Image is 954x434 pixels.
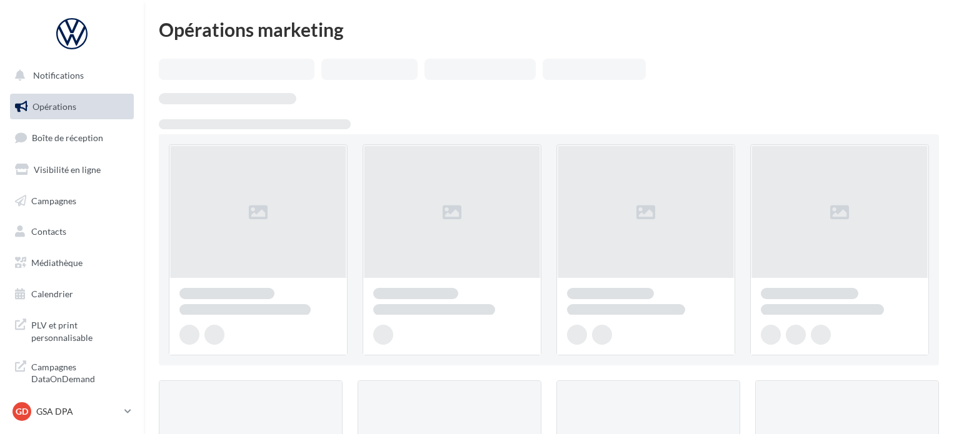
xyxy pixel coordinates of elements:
a: Calendrier [8,281,136,307]
p: GSA DPA [36,405,119,418]
span: Boîte de réception [32,132,103,143]
span: Visibilité en ligne [34,164,101,175]
span: Opérations [33,101,76,112]
div: Opérations marketing [159,20,939,39]
span: Calendrier [31,289,73,299]
span: GD [16,405,28,418]
span: Campagnes DataOnDemand [31,358,129,385]
span: Médiathèque [31,257,83,268]
a: Contacts [8,219,136,245]
a: Opérations [8,94,136,120]
a: Visibilité en ligne [8,157,136,183]
a: Boîte de réception [8,124,136,151]
a: Campagnes [8,188,136,214]
a: GD GSA DPA [10,400,134,423]
span: Contacts [31,226,66,237]
button: Notifications [8,62,131,89]
a: Médiathèque [8,250,136,276]
span: PLV et print personnalisable [31,317,129,343]
a: Campagnes DataOnDemand [8,353,136,390]
span: Notifications [33,70,84,81]
a: PLV et print personnalisable [8,312,136,348]
span: Campagnes [31,195,76,205]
